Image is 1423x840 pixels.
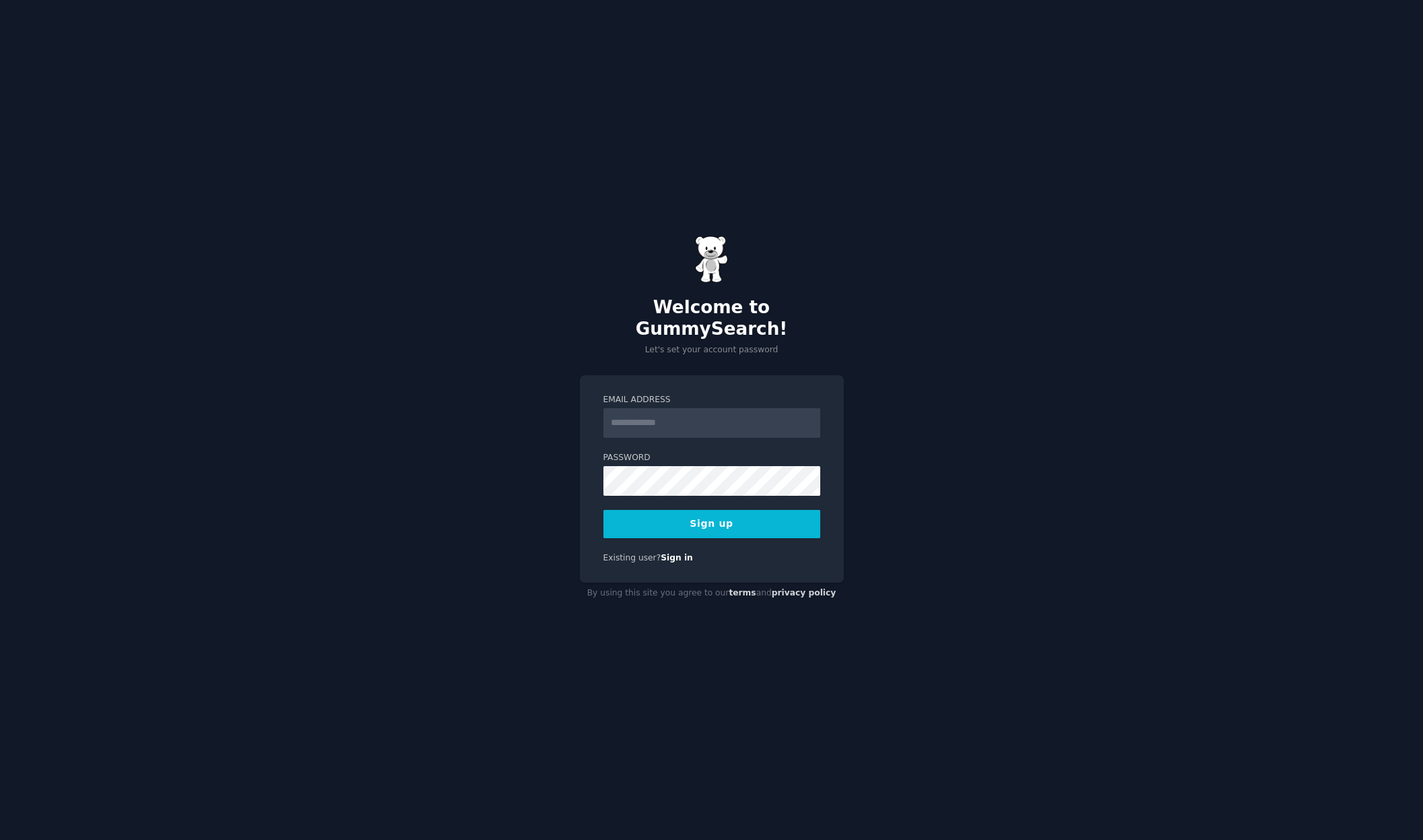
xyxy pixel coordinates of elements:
label: Password [603,452,820,464]
a: Sign in [661,553,693,562]
img: Gummy Bear [695,236,729,283]
p: Let's set your account password [580,344,844,356]
a: terms [729,588,756,597]
label: Email Address [603,394,820,406]
span: Existing user? [603,553,661,562]
a: privacy policy [772,588,836,597]
h2: Welcome to GummySearch! [580,297,844,340]
button: Sign up [603,510,820,538]
div: By using this site you agree to our and [580,583,844,604]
